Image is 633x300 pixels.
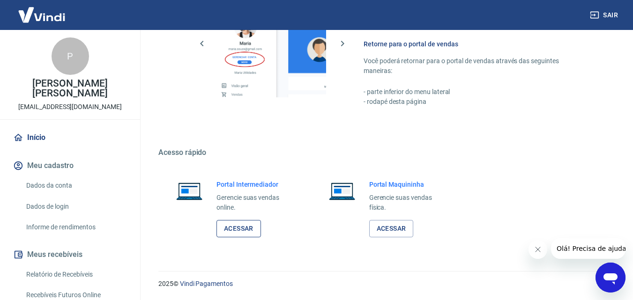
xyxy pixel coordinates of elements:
h6: Portal Maquininha [369,180,447,189]
img: Vindi [11,0,72,29]
p: 2025 © [158,279,611,289]
p: Gerencie suas vendas online. [216,193,294,212]
img: Imagem de um notebook aberto [322,180,362,202]
iframe: Botão para abrir a janela de mensagens [596,263,626,293]
button: Sair [588,7,622,24]
a: Dados de login [22,197,129,216]
p: Gerencie suas vendas física. [369,193,447,212]
a: Vindi Pagamentos [180,280,233,287]
p: [PERSON_NAME] [PERSON_NAME] [7,79,133,98]
iframe: Mensagem da empresa [551,238,626,259]
h6: Retorne para o portal de vendas [364,39,588,49]
p: - rodapé desta página [364,97,588,107]
button: Meus recebíveis [11,244,129,265]
span: Olá! Precisa de ajuda? [6,7,79,14]
a: Informe de rendimentos [22,218,129,237]
a: Acessar [369,220,414,237]
p: Você poderá retornar para o portal de vendas através das seguintes maneiras: [364,56,588,76]
a: Dados da conta [22,176,129,195]
h6: Portal Intermediador [216,180,294,189]
a: Início [11,127,129,148]
iframe: Fechar mensagem [529,240,547,259]
a: Relatório de Recebíveis [22,265,129,284]
p: [EMAIL_ADDRESS][DOMAIN_NAME] [18,102,122,112]
p: - parte inferior do menu lateral [364,87,588,97]
a: Acessar [216,220,261,237]
div: P [52,37,89,75]
h5: Acesso rápido [158,148,611,157]
button: Meu cadastro [11,155,129,176]
img: Imagem de um notebook aberto [170,180,209,202]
